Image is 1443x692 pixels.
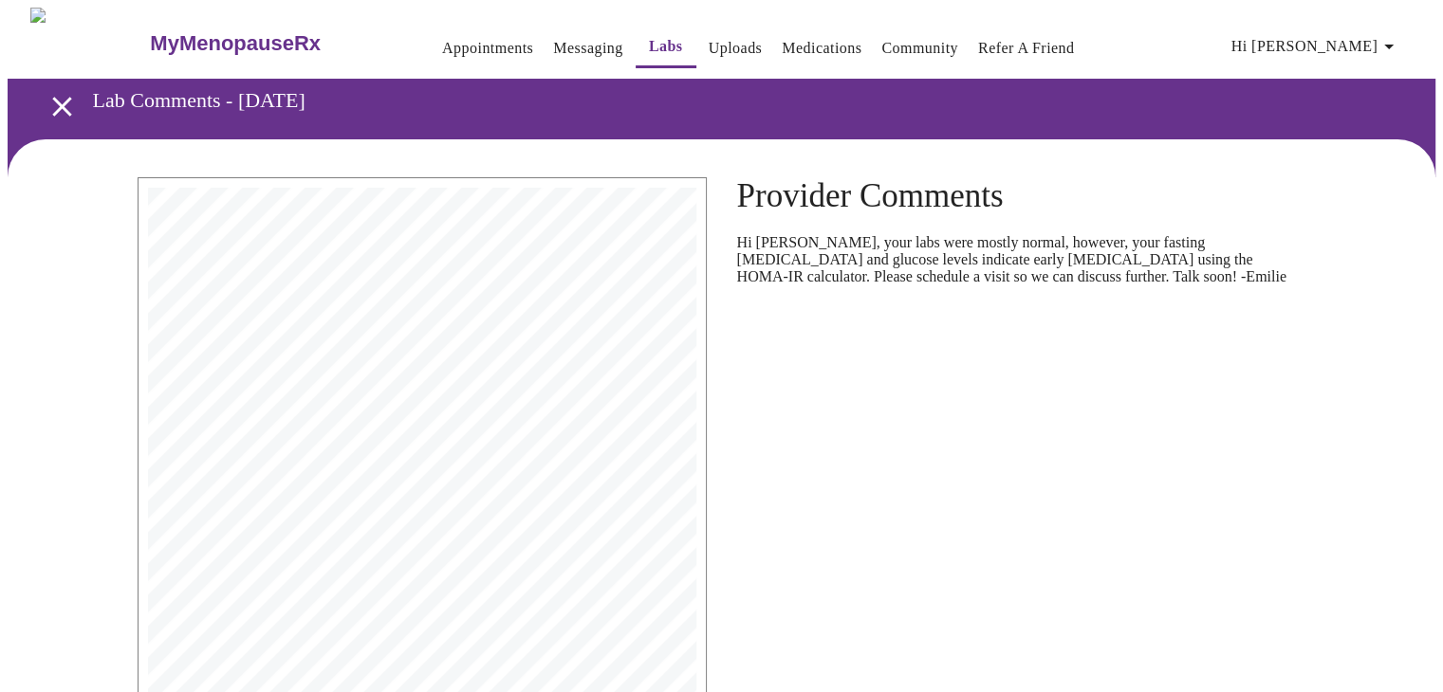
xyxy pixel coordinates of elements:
a: Messaging [553,35,622,62]
button: Hi [PERSON_NAME] [1224,27,1408,65]
a: Refer a Friend [978,35,1075,62]
button: Refer a Friend [971,29,1082,67]
a: MyMenopauseRx [148,10,397,77]
h3: MyMenopauseRx [150,31,321,56]
img: MyMenopauseRx Logo [30,8,148,79]
button: Labs [636,27,696,68]
button: Messaging [546,29,630,67]
a: Medications [782,35,861,62]
button: Appointments [435,29,541,67]
a: Community [881,35,958,62]
button: Community [874,29,966,67]
h3: Lab Comments - [DATE] [93,88,1338,113]
a: Labs [649,33,683,60]
button: open drawer [34,79,90,135]
button: Uploads [701,29,770,67]
h4: Provider Comments [737,177,1306,215]
a: Appointments [442,35,533,62]
span: Hi [PERSON_NAME] [1231,33,1400,60]
p: Hi [PERSON_NAME], your labs were mostly normal, however, your fasting [MEDICAL_DATA] and glucose ... [737,234,1306,285]
a: Uploads [709,35,763,62]
button: Medications [774,29,869,67]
